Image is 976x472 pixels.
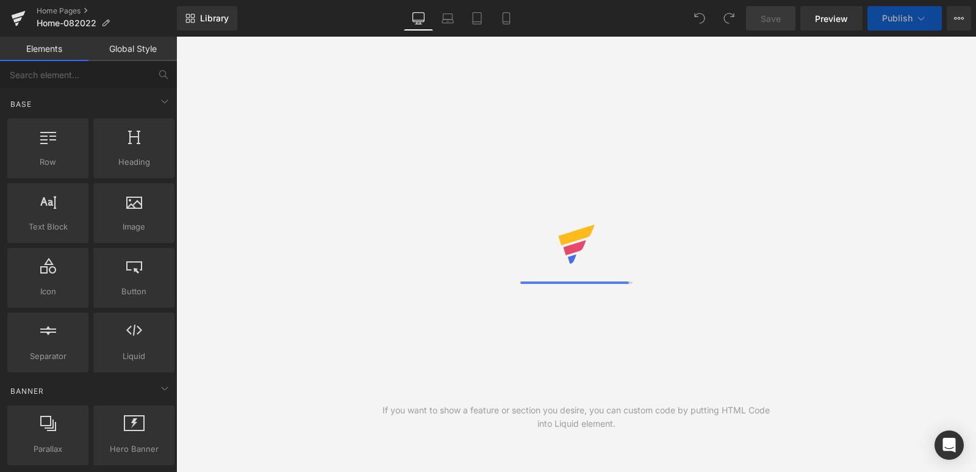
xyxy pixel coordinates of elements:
span: Hero Banner [97,443,171,456]
span: Row [11,156,85,169]
span: Heading [97,156,171,169]
span: Parallax [11,443,85,456]
a: Home Pages [37,6,177,16]
a: Global Style [88,37,177,61]
a: Tablet [462,6,492,31]
span: Home-082022 [37,18,96,28]
span: Separator [11,350,85,363]
div: If you want to show a feature or section you desire, you can custom code by putting HTML Code int... [376,404,777,430]
a: Preview [800,6,863,31]
a: Mobile [492,6,521,31]
span: Base [9,98,33,110]
div: Open Intercom Messenger [935,430,964,460]
span: Preview [815,12,848,25]
span: Button [97,285,171,298]
span: Liquid [97,350,171,363]
span: Image [97,220,171,233]
a: Desktop [404,6,433,31]
button: Publish [867,6,942,31]
button: More [947,6,971,31]
span: Publish [882,13,913,23]
a: New Library [177,6,237,31]
a: Laptop [433,6,462,31]
button: Undo [687,6,712,31]
button: Redo [717,6,741,31]
span: Icon [11,285,85,298]
span: Banner [9,385,45,397]
span: Text Block [11,220,85,233]
span: Save [761,12,781,25]
span: Library [200,13,229,24]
